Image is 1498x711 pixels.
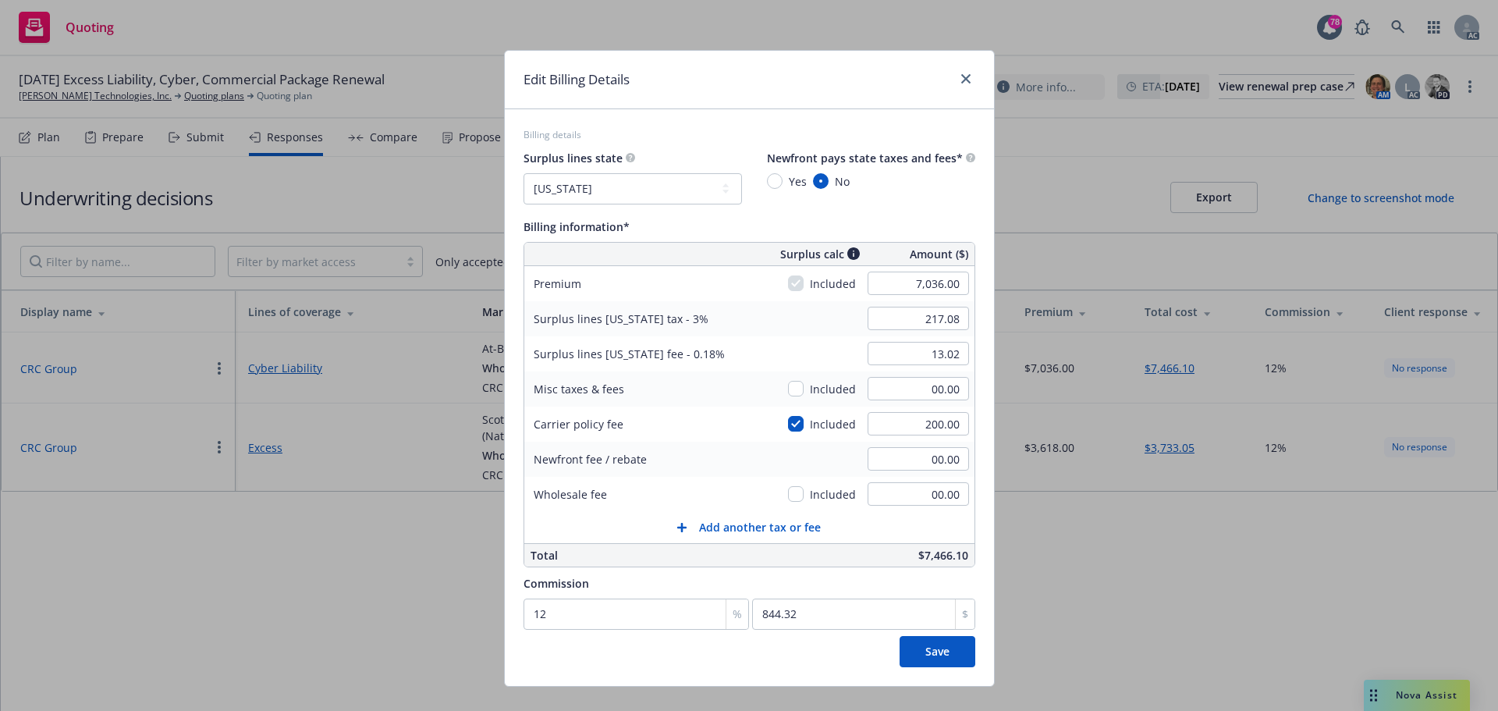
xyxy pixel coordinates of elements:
[524,151,623,165] span: Surplus lines state
[789,173,807,190] span: Yes
[868,412,969,435] input: 0.00
[524,128,975,141] div: Billing details
[813,173,829,189] input: No
[918,548,968,563] span: $7,466.10
[534,311,708,326] span: Surplus lines [US_STATE] tax - 3%
[733,606,742,622] span: %
[810,276,856,292] span: Included
[868,482,969,506] input: 0.00
[534,417,623,432] span: Carrier policy fee
[524,219,630,234] span: Billing information*
[810,381,856,397] span: Included
[534,487,607,502] span: Wholesale fee
[835,173,850,190] span: No
[868,447,969,471] input: 0.00
[900,636,975,667] button: Save
[767,173,783,189] input: Yes
[531,548,558,563] span: Total
[868,342,969,365] input: 0.00
[534,382,624,396] span: Misc taxes & fees
[810,416,856,432] span: Included
[962,606,968,622] span: $
[910,246,968,262] span: Amount ($)
[925,644,950,659] span: Save
[868,307,969,330] input: 0.00
[524,576,589,591] span: Commission
[868,272,969,295] input: 0.00
[534,276,581,291] span: Premium
[780,246,844,262] span: Surplus calc
[767,151,963,165] span: Newfront pays state taxes and fees*
[868,377,969,400] input: 0.00
[810,486,856,503] span: Included
[534,452,647,467] span: Newfront fee / rebate
[699,519,821,535] span: Add another tax or fee
[524,69,630,90] h1: Edit Billing Details
[534,347,725,361] span: Surplus lines [US_STATE] fee - 0.18%
[957,69,975,88] a: close
[524,512,974,543] button: Add another tax or fee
